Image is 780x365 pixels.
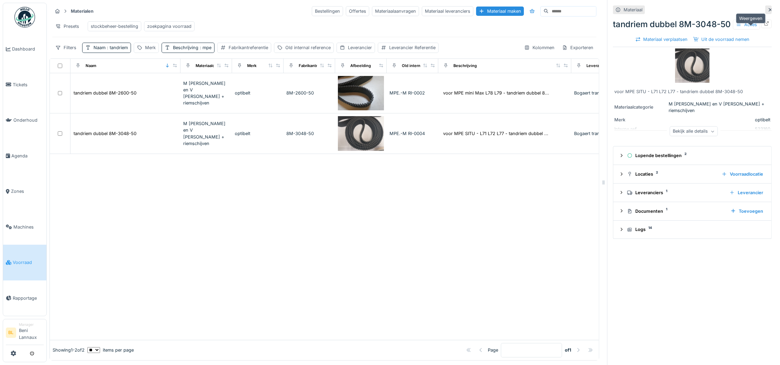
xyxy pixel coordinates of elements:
div: Materiaal maken [476,7,524,16]
div: Materiaalcategorie [196,63,230,69]
div: Filters [52,43,79,53]
div: Showing 1 - 2 of 2 [53,347,85,353]
div: Uit de voorraad nemen [691,35,752,44]
div: Materiaal verplaatsen [633,35,691,44]
div: Page [488,347,498,353]
span: Voorraad [13,259,44,266]
strong: of 1 [565,347,571,353]
div: Toevoegen [728,207,766,216]
div: Bestellingen [312,6,343,16]
div: Materiaal [624,7,642,13]
span: Bogaert transmission [574,90,618,96]
div: 8M-3048-50 [286,130,332,137]
div: M [PERSON_NAME] en V [PERSON_NAME] + riemschijven [183,120,229,147]
div: Merk [614,117,666,123]
div: Locaties [627,171,716,177]
div: voor MPE SITU - L71 L72 L77 - tandriem dubbel 8M-3048-50 [614,88,770,95]
div: M [PERSON_NAME] en V [PERSON_NAME] + riemschijven [183,80,229,107]
div: Fabrikantreferentie [229,44,268,51]
summary: Locaties2Voorraadlocatie [616,168,769,180]
div: Fabrikantreferentie [299,63,334,69]
span: Machines [13,224,44,230]
img: Badge_color-CXgf-gQk.svg [14,7,35,27]
div: Leverancier [348,44,372,51]
div: optibelt [669,117,770,123]
div: tandriem dubbel 8M-2600-50 [74,90,136,96]
div: tandriem dubbel 8M-3048-50 [74,130,136,137]
a: BL ManagerBeni Lannaux [6,322,44,345]
span: : mpe [198,45,211,50]
span: Dashboard [12,46,44,52]
div: Leverancier [586,63,609,69]
div: Leveranciers [627,189,724,196]
div: Old internal reference [402,63,443,69]
summary: Leveranciers1Leverancier [616,186,769,199]
div: optibelt [235,130,281,137]
a: Agenda [3,138,46,174]
li: Beni Lannaux [19,322,44,343]
div: M [PERSON_NAME] en V [PERSON_NAME] + riemschijven [669,101,770,114]
div: Materiaalcategorie [614,104,666,110]
div: Weergeven [736,13,766,23]
div: voor MPE SITU - L71 L72 L77 - tandriem dubbel ... [443,130,548,137]
div: Lopende bestellingen [627,152,763,159]
div: Materiaal leveranciers [422,6,473,16]
div: Bekijk alle details [670,126,718,136]
span: Zones [11,188,44,195]
img: tandriem dubbel 8M-3048-50 [338,116,384,151]
div: MPE.-M RI-0002 [389,90,436,96]
div: Offertes [346,6,369,16]
span: Bogaert transmission [574,131,618,136]
div: stockbeheer-bestelling [91,23,138,30]
span: Rapportage [13,295,44,301]
div: Voorraadlocatie [719,169,766,179]
a: Zones [3,174,46,209]
summary: Lopende bestellingen2 [616,149,769,162]
div: voor MPE mini Max L78 L79 - tandriem dubbel 8... [443,90,549,96]
li: BL [6,328,16,338]
img: tandriem dubbel 8M-2600-50 [338,76,384,111]
div: Merk [145,44,156,51]
div: Afbeelding [350,63,371,69]
span: : tandriem [106,45,128,50]
summary: Logs14 [616,223,769,236]
div: Manager [19,322,44,327]
div: Materiaalaanvragen [372,6,419,16]
div: 8M-2600-50 [286,90,332,96]
a: Dashboard [3,31,46,67]
div: Beschrijving [453,63,477,69]
div: Merk [247,63,256,69]
div: Acties [733,20,760,30]
span: Tickets [13,81,44,88]
div: zoekpagina voorraad [147,23,191,30]
summary: Documenten1Toevoegen [616,205,769,218]
a: Tickets [3,67,46,103]
div: Naam [86,63,96,69]
a: Rapportage [3,280,46,316]
a: Onderhoud [3,102,46,138]
div: Logs [627,226,763,233]
div: Leverancier Referentie [389,44,436,51]
a: Machines [3,209,46,245]
strong: Materialen [68,8,96,14]
div: items per page [87,347,134,353]
div: Leverancier [727,188,766,197]
div: Beschrijving [173,44,211,51]
div: tandriem dubbel 8M-3048-50 [613,18,772,31]
div: Documenten [627,208,725,214]
div: Presets [52,21,82,31]
div: Exporteren [559,43,596,53]
img: tandriem dubbel 8M-3048-50 [675,48,710,83]
a: Voorraad [3,245,46,280]
div: Old internal reference [285,44,331,51]
span: Onderhoud [13,117,44,123]
span: Agenda [11,153,44,159]
div: MPE.-M RI-0004 [389,130,436,137]
div: optibelt [235,90,281,96]
div: Naam [94,44,128,51]
div: Kolommen [521,43,558,53]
